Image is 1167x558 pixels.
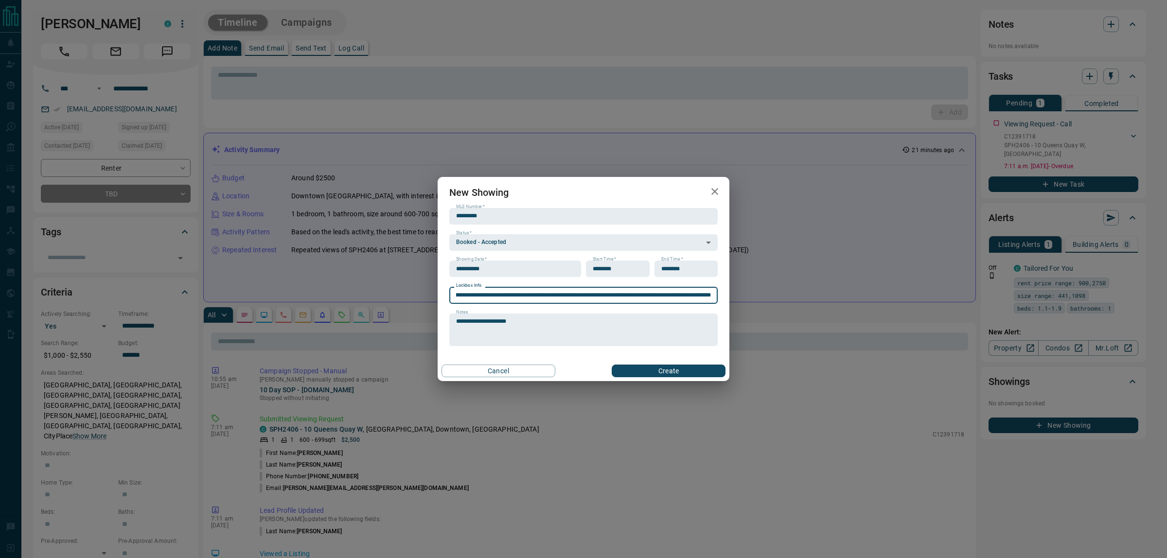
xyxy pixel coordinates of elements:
[612,365,725,377] button: Create
[593,256,616,262] label: Start Time
[586,261,643,277] input: Choose time, selected time is 6:00 PM
[438,177,521,208] h2: New Showing
[456,204,485,210] label: MLS Number
[456,256,487,262] label: Showing Date
[456,282,482,289] label: Lockbox Info
[449,261,574,277] input: Choose date, selected date is Sep 16, 2025
[456,309,468,315] label: Notes
[661,256,683,262] label: End Time
[442,365,555,377] button: Cancel
[456,230,472,236] label: Status
[449,234,718,251] div: Booked - Accepted
[654,261,711,277] input: Choose time, selected time is 6:30 PM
